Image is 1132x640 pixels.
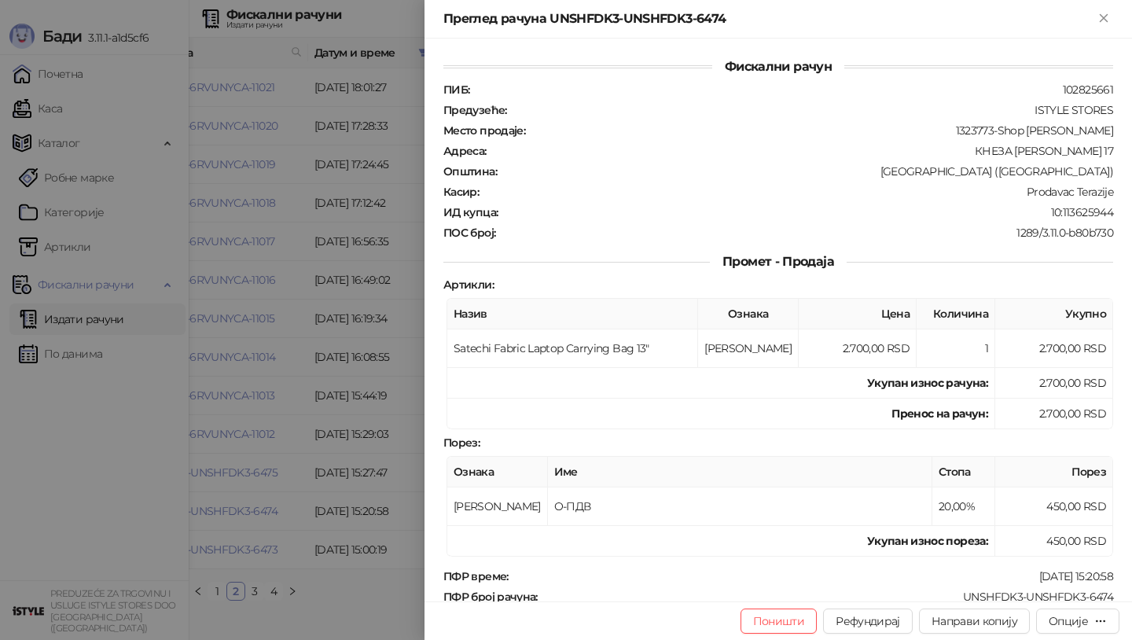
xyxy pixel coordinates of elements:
span: Фискални рачун [712,59,844,74]
td: 2.700,00 RSD [995,368,1113,399]
td: 2.700,00 RSD [799,329,917,368]
th: Име [548,457,932,487]
td: 450,00 RSD [995,487,1113,526]
div: 1289/3.11.0-b80b730 [497,226,1115,240]
div: 1323773-Shop [PERSON_NAME] [527,123,1115,138]
strong: Предузеће : [443,103,507,117]
th: Порез [995,457,1113,487]
span: Промет - Продаја [710,254,847,269]
td: 20,00% [932,487,995,526]
th: Количина [917,299,995,329]
div: Prodavac Terazije [480,185,1115,199]
button: Close [1094,9,1113,28]
strong: Артикли : [443,278,494,292]
div: ISTYLE STORES [509,103,1115,117]
button: Направи копију [919,609,1030,634]
th: Ознака [447,457,548,487]
strong: ПОС број : [443,226,495,240]
strong: ПФР време : [443,569,509,583]
div: КНЕЗА [PERSON_NAME] 17 [488,144,1115,158]
strong: Адреса : [443,144,487,158]
td: [PERSON_NAME] [698,329,799,368]
td: [PERSON_NAME] [447,487,548,526]
th: Цена [799,299,917,329]
strong: Касир : [443,185,479,199]
strong: Укупан износ рачуна : [867,376,988,390]
strong: ИД купца : [443,205,498,219]
strong: Пренос на рачун : [891,406,988,421]
strong: Порез : [443,436,480,450]
th: Укупно [995,299,1113,329]
div: Преглед рачуна UNSHFDK3-UNSHFDK3-6474 [443,9,1094,28]
td: Satechi Fabric Laptop Carrying Bag 13" [447,329,698,368]
div: 10:113625944 [499,205,1115,219]
span: Направи копију [932,614,1017,628]
div: UNSHFDK3-UNSHFDK3-6474 [539,590,1115,604]
div: Опције [1049,614,1088,628]
strong: ПФР број рачуна : [443,590,538,604]
button: Опције [1036,609,1119,634]
th: Ознака [698,299,799,329]
strong: ПИБ : [443,83,469,97]
strong: Општина : [443,164,497,178]
button: Поништи [741,609,818,634]
strong: Укупан износ пореза: [867,534,988,548]
div: 102825661 [471,83,1115,97]
div: [GEOGRAPHIC_DATA] ([GEOGRAPHIC_DATA]) [498,164,1115,178]
td: 2.700,00 RSD [995,329,1113,368]
button: Рефундирај [823,609,913,634]
td: О-ПДВ [548,487,932,526]
td: 1 [917,329,995,368]
strong: Место продаје : [443,123,525,138]
div: [DATE] 15:20:58 [510,569,1115,583]
td: 2.700,00 RSD [995,399,1113,429]
th: Стопа [932,457,995,487]
th: Назив [447,299,698,329]
td: 450,00 RSD [995,526,1113,557]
